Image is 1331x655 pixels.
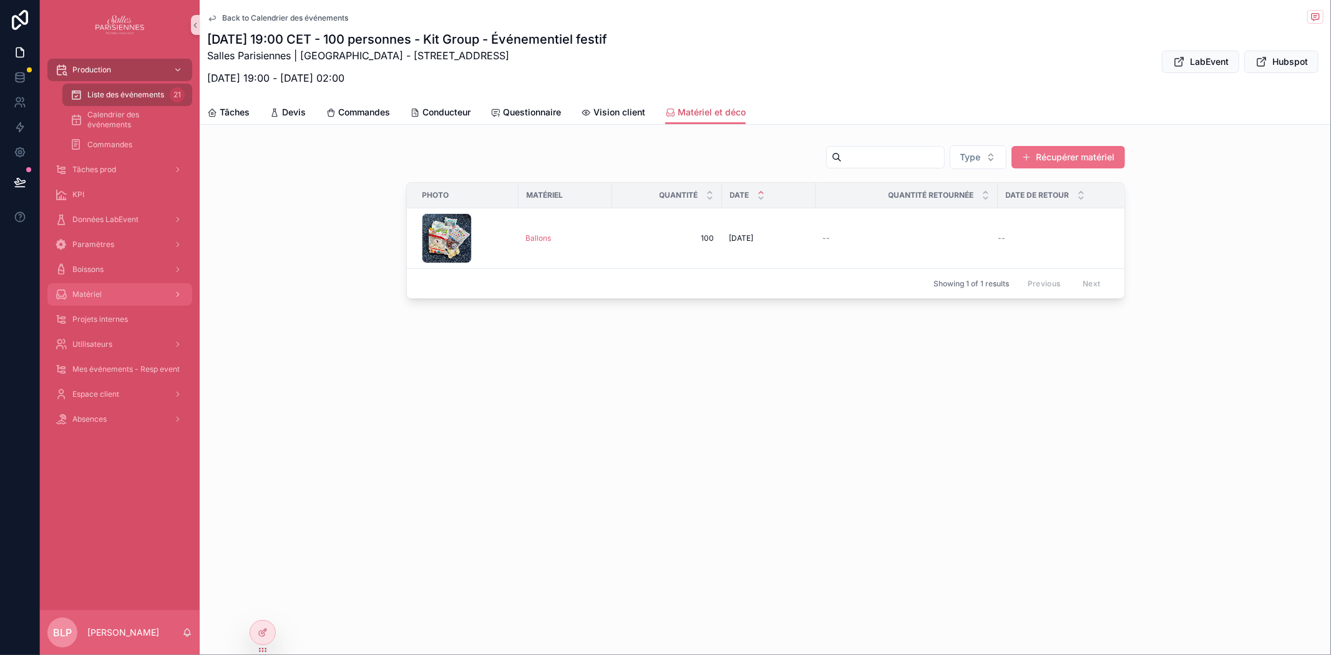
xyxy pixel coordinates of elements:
a: Matériel et déco [665,101,746,125]
a: Questionnaire [490,101,561,126]
span: Showing 1 of 1 results [934,279,1009,289]
span: Calendrier des événements [87,110,180,130]
span: BLP [53,625,72,640]
span: Mes événements - Resp event [72,364,180,374]
span: Boissons [72,264,104,274]
span: Tâches [220,106,250,119]
div: scrollable content [40,50,200,447]
span: Hubspot [1272,56,1308,68]
a: KPI [47,183,192,206]
a: Commandes [62,133,192,156]
button: Récupérer matériel [1012,146,1125,168]
button: Hubspot [1244,51,1319,73]
button: Select Button [950,145,1007,169]
p: Salles Parisiennes | [GEOGRAPHIC_DATA] - [STREET_ADDRESS] [207,48,607,63]
span: Quantité retournée [889,190,974,200]
span: -- [823,233,831,243]
span: Liste des événements [87,90,164,100]
span: 100 [620,233,714,243]
a: Vision client [581,101,645,126]
span: Date [730,190,749,200]
a: Espace client [47,383,192,405]
span: LabEvent [1190,56,1229,68]
span: Type [960,151,981,163]
a: Production [47,59,192,81]
span: Back to Calendrier des événements [222,13,348,23]
a: Conducteur [410,101,470,126]
span: Espace client [72,389,119,399]
a: Utilisateurs [47,333,192,356]
a: Paramètres [47,233,192,256]
span: -- [998,233,1006,243]
span: Projets internes [72,314,128,324]
span: KPI [72,190,84,200]
span: Photo [422,190,449,200]
span: Vision client [593,106,645,119]
span: [DATE] [729,233,754,243]
p: [DATE] 19:00 - [DATE] 02:00 [207,70,607,85]
a: Devis [270,101,306,126]
img: App logo [95,15,145,35]
a: Commandes [326,101,390,126]
span: Devis [282,106,306,119]
a: Calendrier des événements [62,109,192,131]
a: Liste des événements21 [62,84,192,106]
span: Utilisateurs [72,339,112,349]
span: Matériel et déco [678,106,746,119]
span: Absences [72,414,107,424]
a: Boissons [47,258,192,281]
span: Matériel [527,190,563,200]
span: Données LabEvent [72,215,139,225]
span: Production [72,65,111,75]
span: Conducteur [422,106,470,119]
span: Quantité [660,190,698,200]
span: Date de retour [1006,190,1070,200]
a: Absences [47,408,192,430]
span: Commandes [338,106,390,119]
span: Matériel [72,289,102,299]
button: LabEvent [1162,51,1239,73]
span: Questionnaire [503,106,561,119]
a: Back to Calendrier des événements [207,13,348,23]
h1: [DATE] 19:00 CET - 100 personnes - Kit Group - Événementiel festif [207,31,607,48]
a: Tâches prod [47,158,192,181]
a: Données LabEvent [47,208,192,231]
p: [PERSON_NAME] [87,626,159,639]
span: Tâches prod [72,165,116,175]
div: 21 [170,87,185,102]
a: Ballons [526,233,552,243]
a: Projets internes [47,308,192,331]
a: Mes événements - Resp event [47,358,192,381]
a: Matériel [47,283,192,306]
span: Paramètres [72,240,114,250]
a: Tâches [207,101,250,126]
span: Commandes [87,140,132,150]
